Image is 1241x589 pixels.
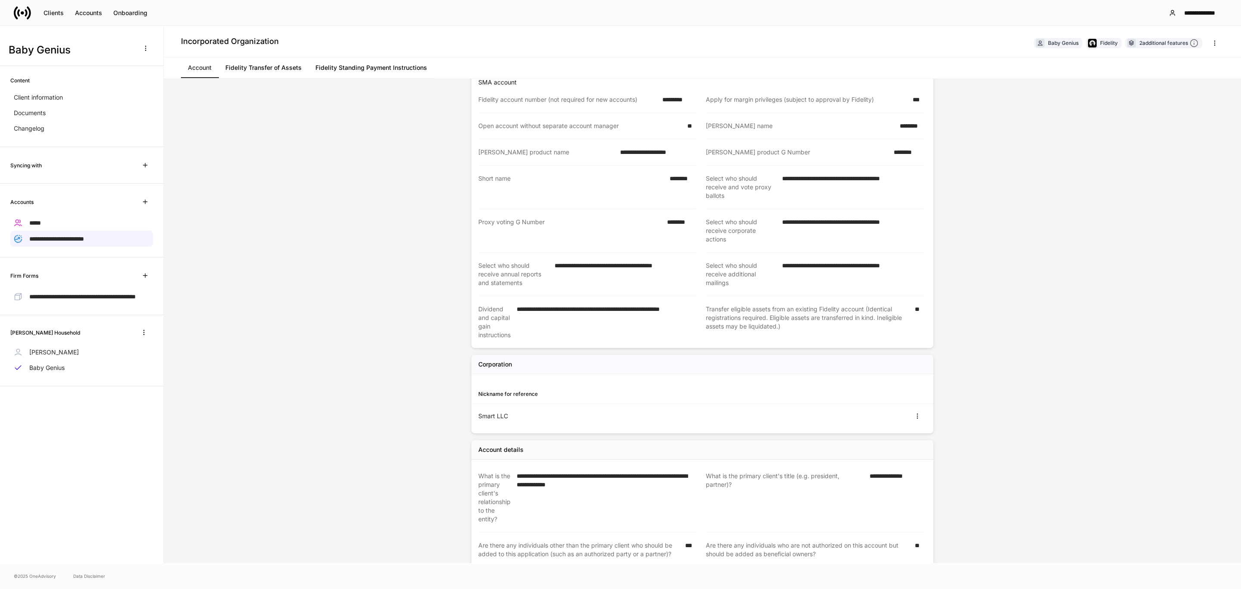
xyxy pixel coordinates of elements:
a: Account [181,57,218,78]
div: Select who should receive corporate actions [706,218,777,244]
div: [PERSON_NAME] product G Number [706,148,889,157]
div: Fidelity account number (not required for new accounts) [478,95,657,104]
div: Baby Genius [1048,39,1079,47]
div: Clients [44,10,64,16]
h6: Syncing with [10,161,42,169]
button: Accounts [69,6,108,20]
button: Clients [38,6,69,20]
div: Short name [478,174,664,200]
p: Changelog [14,124,44,133]
div: Nickname for reference [478,390,702,398]
h6: Accounts [10,198,34,206]
a: Data Disclaimer [73,573,105,580]
div: Select who should receive annual reports and statements [478,261,549,287]
div: What is the primary client's title (e.g. president, partner)? [706,472,864,523]
h5: Corporation [478,360,512,369]
a: Documents [10,105,153,121]
div: Proxy voting G Number [478,218,662,244]
a: Baby Genius [10,360,153,376]
a: Fidelity Transfer of Assets [218,57,309,78]
div: Account details [478,445,524,454]
h6: [PERSON_NAME] Household [10,329,80,337]
div: Onboarding [113,10,147,16]
p: [PERSON_NAME] [29,348,79,357]
div: [PERSON_NAME] name [706,122,895,130]
div: Apply for margin privileges (subject to approval by Fidelity) [706,95,907,104]
p: SMA account [478,78,930,87]
div: Transfer eligible assets from an existing Fidelity account (Identical registrations required. Eli... [706,305,910,339]
button: Onboarding [108,6,153,20]
a: Client information [10,90,153,105]
h3: Baby Genius [9,43,133,57]
div: [PERSON_NAME] product name [478,148,615,157]
div: Select who should receive and vote proxy ballots [706,174,777,200]
div: Smart LLC [478,412,702,420]
div: Are there any individuals other than the primary client who should be added to this application (... [478,541,680,558]
div: 2 additional features [1139,39,1198,48]
p: Documents [14,109,46,117]
h6: Firm Forms [10,272,38,280]
div: Accounts [75,10,102,16]
p: Baby Genius [29,363,65,372]
p: Client information [14,93,63,102]
div: Select who should receive additional mailings [706,261,777,287]
a: Changelog [10,121,153,136]
div: Fidelity [1100,39,1118,47]
a: [PERSON_NAME] [10,345,153,360]
div: Dividend and capital gain instructions [478,305,511,339]
h6: Content [10,76,30,85]
div: What is the primary client's relationship to the entity? [478,472,511,523]
div: Open account without separate account manager [478,122,682,130]
div: Are there any individuals who are not authorized on this account but should be added as beneficia... [706,541,910,558]
a: Fidelity Standing Payment Instructions [309,57,434,78]
h4: Incorporated Organization [181,36,279,47]
span: © 2025 OneAdvisory [14,573,56,580]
